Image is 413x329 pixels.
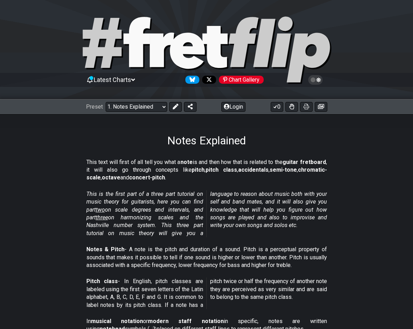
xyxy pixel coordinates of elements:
button: Print [300,102,313,112]
button: Toggle Dexterity for all fretkits [285,102,298,112]
span: Toggle light / dark theme [312,77,320,83]
strong: guitar fretboard [283,159,326,165]
button: Share Preset [184,102,197,112]
a: #fretflip at Pinterest [216,76,264,84]
button: Edit Preset [169,102,182,112]
select: Preset [106,102,167,112]
strong: Notes & Pitch [86,246,124,253]
button: Create image [315,102,327,112]
strong: accidentals [238,166,269,173]
strong: pitch class [206,166,237,173]
span: two [96,206,105,213]
strong: musical notation [91,318,143,324]
p: - A note is the pitch and duration of a sound. Pitch is a perceptual property of sounds that make... [86,246,327,269]
strong: pitch [192,166,205,173]
em: This is the first part of a three part tutorial on music theory for guitarists, here you can find... [86,191,327,237]
strong: Pitch class [86,278,118,285]
strong: octave [102,174,120,181]
span: three [96,214,108,221]
strong: modern staff notation [148,318,224,324]
button: 0 [271,102,283,112]
a: Follow #fretflip at X [199,76,216,84]
p: - In English, pitch classes are labeled using the first seven letters of the Latin alphabet, A, B... [86,277,327,309]
button: Login [221,102,245,112]
a: Follow #fretflip at Bluesky [183,76,199,84]
h1: Notes Explained [167,134,246,147]
span: Preset [86,103,103,110]
strong: note [180,159,193,165]
span: Latest Charts [94,76,131,83]
strong: concert-pitch [129,174,165,181]
strong: semi-tone [270,166,297,173]
div: Chart Gallery [219,76,264,84]
p: This text will first of all tell you what a is and then how that is related to the , it will also... [86,158,327,182]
